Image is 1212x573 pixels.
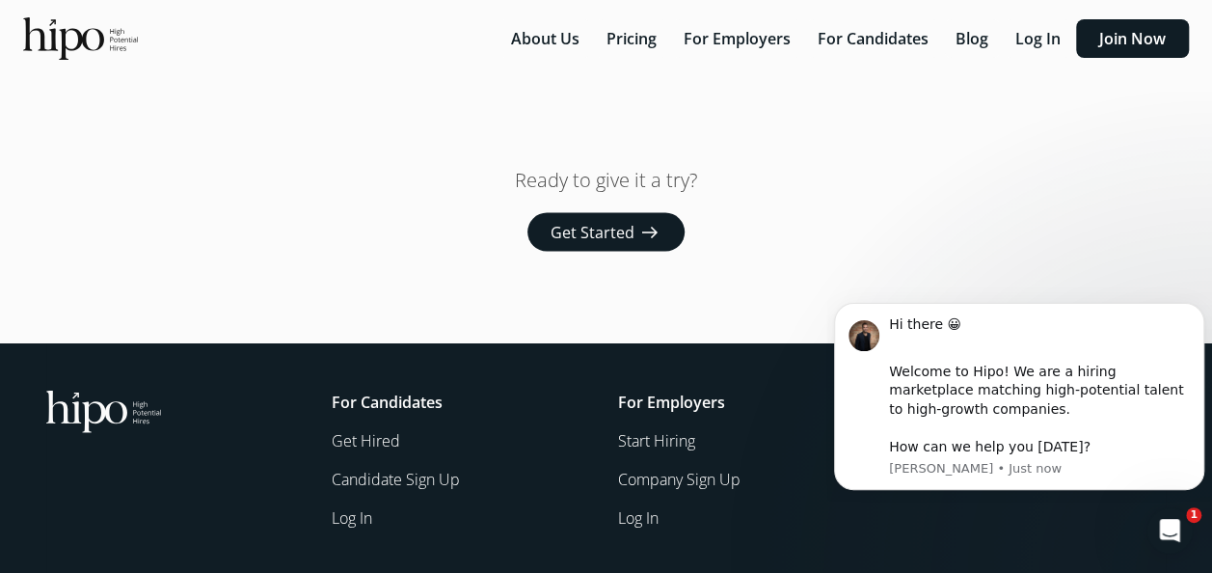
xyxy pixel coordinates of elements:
[672,28,806,49] a: For Employers
[672,19,802,58] button: For Employers
[1004,19,1072,58] button: Log In
[638,220,661,243] span: arrow_right_alt
[551,220,634,243] span: Get Started
[826,286,1212,502] iframe: Intercom notifications message
[527,212,685,251] button: Get Started arrow_right_alt
[806,19,940,58] button: For Candidates
[1076,28,1189,49] a: Join Now
[23,17,138,60] img: official-logo
[595,28,672,49] a: Pricing
[618,390,880,413] h5: For Employers
[944,19,1000,58] button: Blog
[944,28,1004,49] a: Blog
[1004,28,1076,49] a: Log In
[332,467,594,490] a: Candidate Sign Up
[46,390,161,432] img: official-logo
[515,166,697,193] p: Ready to give it a try?
[806,28,944,49] a: For Candidates
[332,390,594,413] h5: For Candidates
[1186,507,1201,523] span: 1
[499,19,591,58] button: About Us
[332,505,594,529] a: Log In
[618,467,880,490] a: Company Sign Up
[499,28,595,49] a: About Us
[618,428,880,451] a: Start Hiring
[595,19,668,58] button: Pricing
[618,505,880,529] a: Log In
[332,428,594,451] a: Get Hired
[1146,507,1193,554] iframe: Intercom live chat
[1076,19,1189,58] button: Join Now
